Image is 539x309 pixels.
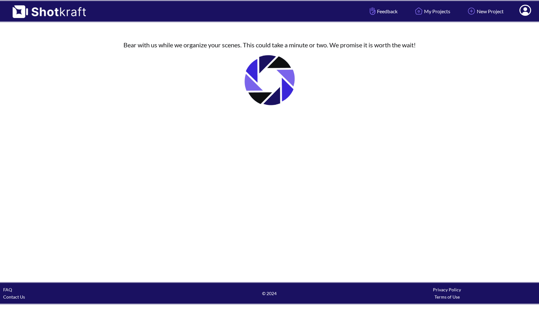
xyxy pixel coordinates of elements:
[466,6,477,16] img: Add Icon
[413,6,424,16] img: Home Icon
[3,287,12,292] a: FAQ
[358,293,536,300] div: Terms of Use
[3,294,25,300] a: Contact Us
[358,286,536,293] div: Privacy Policy
[461,3,508,20] a: New Project
[409,3,455,20] a: My Projects
[368,6,377,16] img: Hand Icon
[368,8,398,15] span: Feedback
[238,49,301,112] img: Loading..
[181,290,358,297] span: © 2024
